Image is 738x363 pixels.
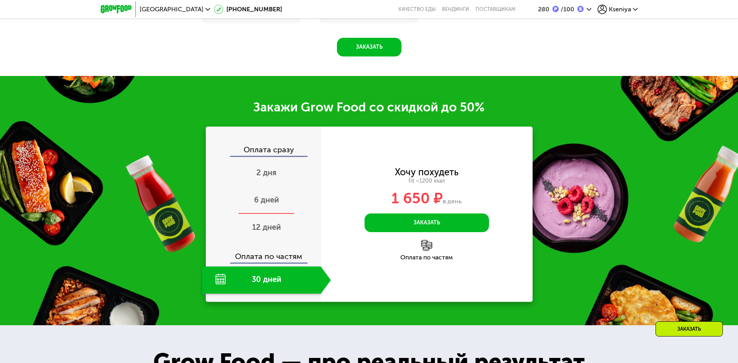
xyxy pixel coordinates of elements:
[442,6,469,12] a: Вендинги
[395,168,459,176] div: Хочу похудеть
[337,38,401,56] button: Заказать
[538,6,549,12] div: 280
[561,5,563,13] span: /
[559,6,574,12] div: 100
[609,6,631,12] span: Kseniya
[252,222,281,232] span: 12 дней
[365,213,489,232] button: Заказать
[254,195,279,204] span: 6 дней
[443,197,462,205] span: в день
[421,240,432,251] img: l6xcnZfty9opOoJh.png
[214,5,282,14] a: [PHONE_NUMBER]
[391,189,443,207] span: 1 650 ₽
[207,138,321,156] div: Оплата сразу
[398,6,436,12] a: Качество еды
[321,178,533,185] div: Fit ~1200 ккал
[475,6,515,12] div: поставщикам
[321,254,533,261] div: Оплата по частям
[207,245,321,263] div: Оплата по частям
[140,6,203,12] span: [GEOGRAPHIC_DATA]
[256,168,277,177] span: 2 дня
[656,321,723,337] div: Заказать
